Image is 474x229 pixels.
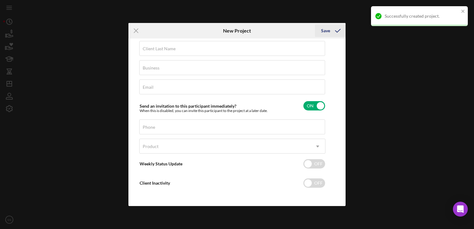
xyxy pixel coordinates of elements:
[223,28,251,34] h6: New Project
[140,109,268,113] div: When this is disabled, you can invite this participant to the project at a later date.
[140,103,236,109] label: Send an invitation to this participant immediately?
[143,46,176,51] label: Client Last Name
[461,9,465,15] button: close
[143,125,155,130] label: Phone
[385,14,459,19] div: Successfully created project.
[453,202,468,217] div: Open Intercom Messenger
[143,85,154,90] label: Email
[140,161,182,166] label: Weekly Status Update
[143,144,159,149] div: Product
[143,65,159,70] label: Business
[140,180,170,186] label: Client Inactivity
[315,25,346,37] button: Save
[321,25,330,37] div: Save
